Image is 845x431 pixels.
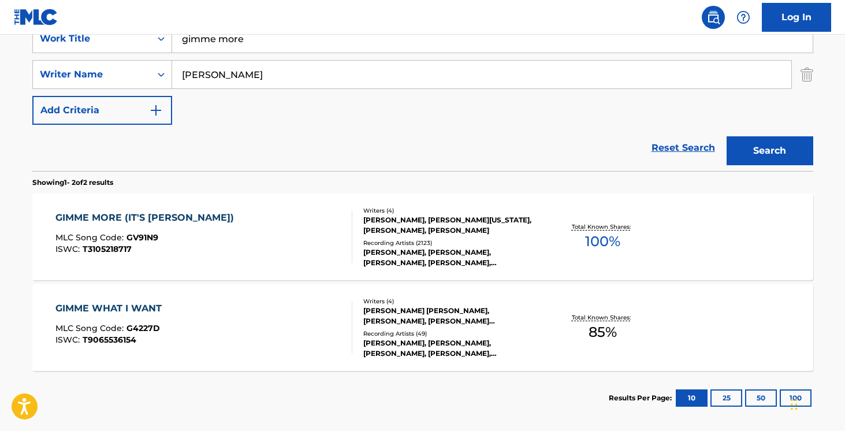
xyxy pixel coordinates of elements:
a: Reset Search [646,135,721,161]
span: MLC Song Code : [55,323,126,333]
img: help [736,10,750,24]
span: GV91N9 [126,232,158,243]
span: T3105218717 [83,244,132,254]
img: search [706,10,720,24]
a: Public Search [702,6,725,29]
img: 9d2ae6d4665cec9f34b9.svg [149,103,163,117]
p: Total Known Shares: [572,313,634,322]
form: Search Form [32,24,813,171]
iframe: Chat Widget [787,376,845,431]
div: [PERSON_NAME], [PERSON_NAME], [PERSON_NAME], [PERSON_NAME], [PERSON_NAME] [363,338,538,359]
div: Writers ( 4 ) [363,297,538,306]
button: 25 [710,389,742,407]
span: 100 % [585,231,620,252]
img: MLC Logo [14,9,58,25]
span: T9065536154 [83,335,136,345]
div: [PERSON_NAME] [PERSON_NAME], [PERSON_NAME], [PERSON_NAME] [PERSON_NAME] [PERSON_NAME] [363,306,538,326]
div: [PERSON_NAME], [PERSON_NAME], [PERSON_NAME], [PERSON_NAME], [PERSON_NAME] [363,247,538,268]
button: Add Criteria [32,96,172,125]
a: GIMME MORE (IT'S [PERSON_NAME])MLC Song Code:GV91N9ISWC:T3105218717Writers (4)[PERSON_NAME], [PER... [32,194,813,280]
button: Search [727,136,813,165]
div: Help [732,6,755,29]
div: Recording Artists ( 49 ) [363,329,538,338]
div: Recording Artists ( 2123 ) [363,239,538,247]
span: 85 % [589,322,617,343]
div: GIMME MORE (IT'S [PERSON_NAME]) [55,211,240,225]
span: ISWC : [55,244,83,254]
div: [PERSON_NAME], [PERSON_NAME][US_STATE], [PERSON_NAME], [PERSON_NAME] [363,215,538,236]
div: Drag [791,387,798,422]
img: Delete Criterion [801,60,813,89]
p: Results Per Page: [609,393,675,403]
button: 50 [745,389,777,407]
span: ISWC : [55,335,83,345]
p: Showing 1 - 2 of 2 results [32,177,113,188]
div: Writer Name [40,68,144,81]
p: Total Known Shares: [572,222,634,231]
span: G4227D [126,323,160,333]
button: 10 [676,389,708,407]
div: GIMME WHAT I WANT [55,302,167,315]
a: GIMME WHAT I WANTMLC Song Code:G4227DISWC:T9065536154Writers (4)[PERSON_NAME] [PERSON_NAME], [PER... [32,284,813,371]
button: 100 [780,389,812,407]
span: MLC Song Code : [55,232,126,243]
a: Log In [762,3,831,32]
div: Writers ( 4 ) [363,206,538,215]
div: Work Title [40,32,144,46]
